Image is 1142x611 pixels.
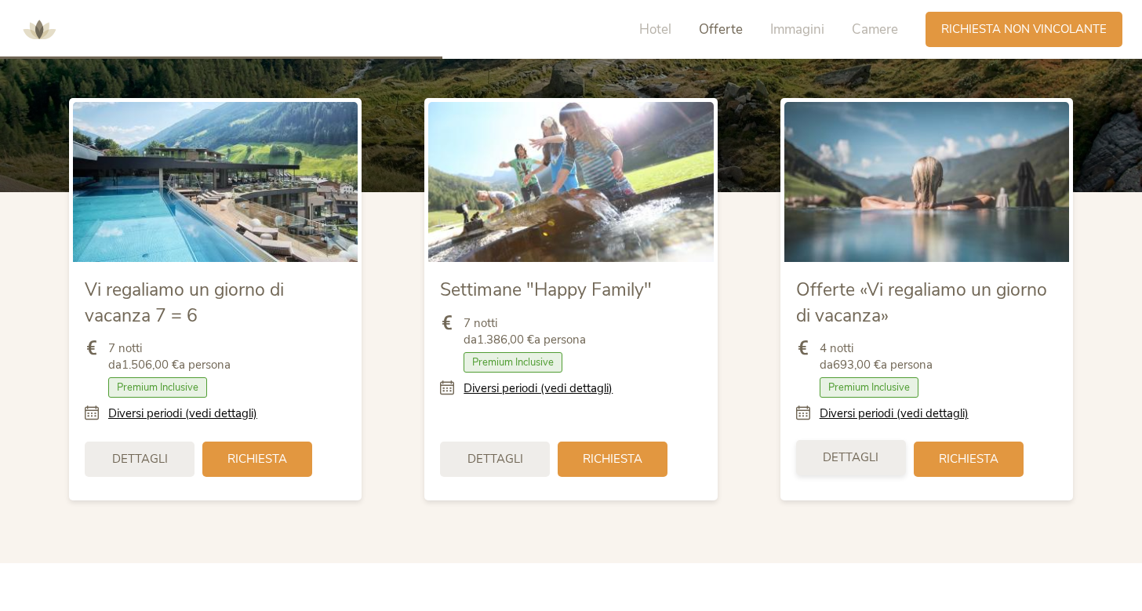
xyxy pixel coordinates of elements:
[85,278,284,327] span: Vi regaliamo un giorno di vacanza 7 = 6
[73,102,358,262] img: Vi regaliamo un giorno di vacanza 7 = 6
[108,406,257,422] a: Diversi periodi (vedi dettagli)
[16,6,63,53] img: AMONTI & LUNARIS Wellnessresort
[477,332,534,347] b: 1.386,00 €
[852,20,898,38] span: Camere
[784,102,1069,262] img: Offerte «Vi regaliamo un giorno di vacanza»
[428,102,713,262] img: Settimane "Happy Family"
[464,380,613,397] a: Diversi periodi (vedi dettagli)
[108,377,207,398] span: Premium Inclusive
[941,21,1107,38] span: Richiesta non vincolante
[440,278,652,302] span: Settimane "Happy Family"
[796,278,1047,327] span: Offerte «Vi regaliamo un giorno di vacanza»
[122,357,179,373] b: 1.506,00 €
[112,451,168,467] span: Dettagli
[820,377,918,398] span: Premium Inclusive
[464,315,586,348] span: 7 notti da a persona
[583,451,642,467] span: Richiesta
[464,352,562,373] span: Premium Inclusive
[833,357,881,373] b: 693,00 €
[227,451,287,467] span: Richiesta
[770,20,824,38] span: Immagini
[16,24,63,35] a: AMONTI & LUNARIS Wellnessresort
[467,451,523,467] span: Dettagli
[820,406,969,422] a: Diversi periodi (vedi dettagli)
[108,340,231,373] span: 7 notti da a persona
[639,20,671,38] span: Hotel
[820,340,933,373] span: 4 notti da a persona
[699,20,743,38] span: Offerte
[939,451,998,467] span: Richiesta
[823,449,878,466] span: Dettagli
